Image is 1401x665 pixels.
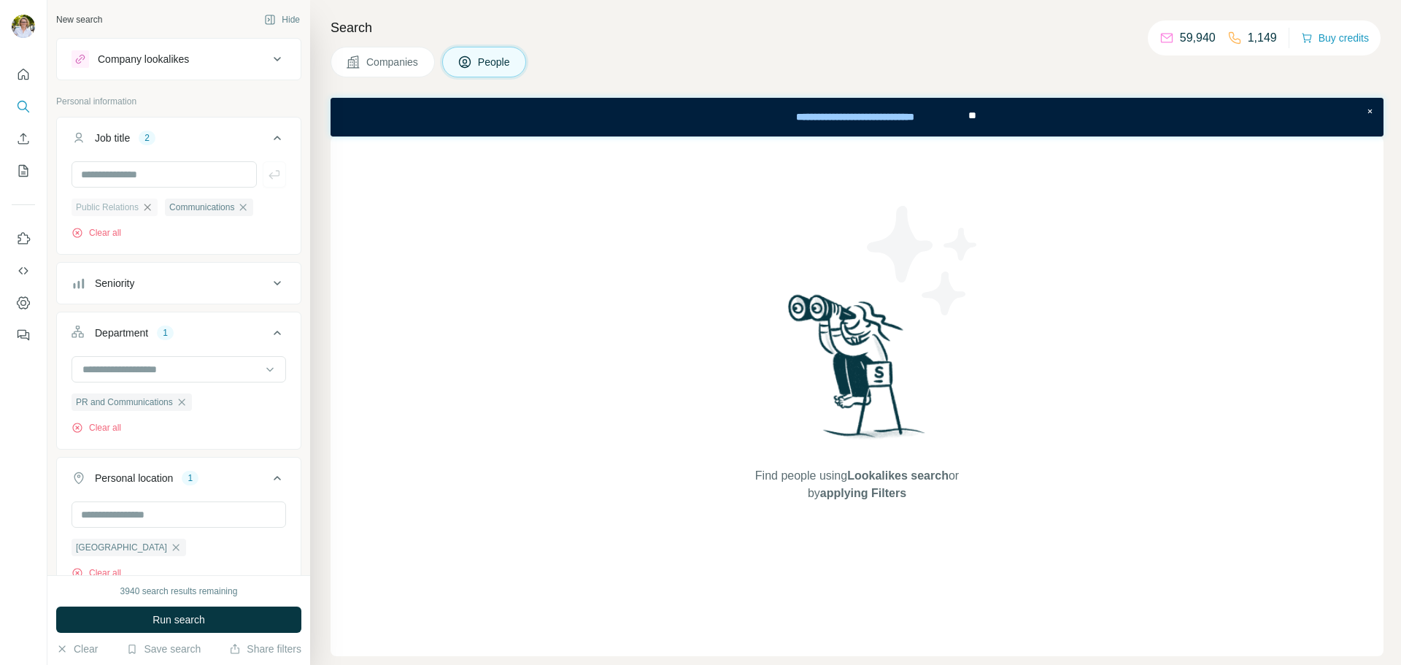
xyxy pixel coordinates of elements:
button: Clear [56,642,98,656]
button: Feedback [12,322,35,348]
iframe: Banner [331,98,1383,137]
span: [GEOGRAPHIC_DATA] [76,541,167,554]
span: PR and Communications [76,396,173,409]
button: Dashboard [12,290,35,316]
button: Seniority [57,266,301,301]
img: Surfe Illustration - Stars [857,195,989,326]
button: Hide [254,9,310,31]
span: Communications [169,201,234,214]
div: Company lookalikes [98,52,189,66]
p: Personal information [56,95,301,108]
button: Quick start [12,61,35,88]
div: 3940 search results remaining [120,585,238,598]
button: Clear all [72,421,121,434]
div: 1 [182,472,198,485]
button: My lists [12,158,35,184]
span: applying Filters [820,487,906,499]
div: Seniority [95,276,134,291]
p: 1,149 [1248,29,1277,47]
p: 59,940 [1180,29,1216,47]
div: 1 [157,326,174,339]
button: Buy credits [1301,28,1369,48]
span: Public Relations [76,201,139,214]
div: Job title [95,131,130,145]
img: Avatar [12,15,35,38]
button: Clear all [72,566,121,580]
button: Use Surfe API [12,258,35,284]
button: Department1 [57,315,301,356]
button: Clear all [72,226,121,239]
button: Run search [56,607,301,633]
h4: Search [331,18,1383,38]
span: Find people using or by [740,467,973,502]
button: Enrich CSV [12,126,35,152]
button: Company lookalikes [57,42,301,77]
button: Job title2 [57,120,301,161]
div: Department [95,326,148,340]
button: Search [12,93,35,120]
span: Companies [366,55,420,69]
img: Surfe Illustration - Woman searching with binoculars [781,291,933,453]
span: Run search [153,612,205,627]
button: Save search [126,642,201,656]
div: Personal location [95,471,173,485]
button: Use Surfe on LinkedIn [12,226,35,252]
span: Lookalikes search [847,469,949,482]
span: People [478,55,512,69]
div: 2 [139,131,155,145]
button: Share filters [229,642,301,656]
button: Personal location1 [57,461,301,501]
div: New search [56,13,102,26]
